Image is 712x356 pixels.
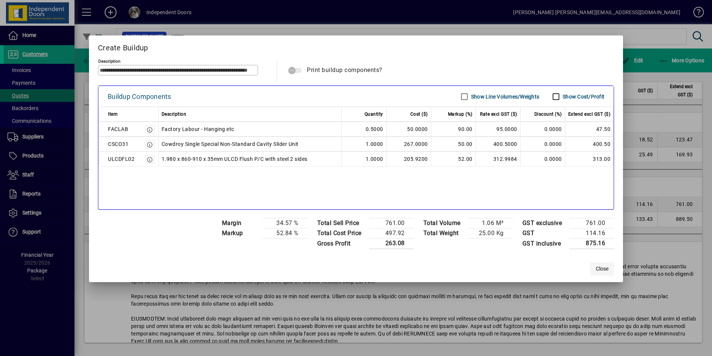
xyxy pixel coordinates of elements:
td: Total Cost Price [314,228,369,238]
td: 47.50 [565,122,614,137]
td: 1.0000 [342,137,387,152]
mat-label: Description [98,59,120,64]
span: Cost ($) [410,110,428,119]
div: CSCO31 [108,140,128,149]
td: 1.0000 [342,152,387,166]
td: 0.5000 [342,122,387,137]
td: Total Volume [420,218,468,228]
td: 90.00 [431,122,476,137]
td: 400.50 [565,137,614,152]
td: 497.92 [369,228,414,238]
td: Factory Labour - Hanging etc [159,122,342,137]
span: Rate excl GST ($) [480,110,517,119]
div: 95.0000 [479,125,517,134]
td: 313.00 [565,152,614,166]
span: Print buildup components? [307,66,382,74]
span: Extend excl GST ($) [568,110,611,119]
td: 1.980 x 860-910 x 35mm ULCD Flush P/C with steel 2 sides [159,152,342,166]
span: Quantity [365,110,383,119]
span: Close [596,265,608,273]
div: 400.5000 [479,140,517,149]
td: Total Weight [420,228,468,238]
td: 0.0000 [521,122,565,137]
td: 0.0000 [521,137,565,152]
td: GST inclusive [519,238,570,249]
td: 875.16 [569,238,614,249]
td: Cowdroy Single Special Non-Standard Cavity Slider Unit [159,137,342,152]
label: Show Cost/Profit [561,93,604,100]
td: 114.16 [569,228,614,238]
td: 761.00 [569,218,614,228]
td: Markup [218,228,263,238]
td: 50.00 [431,137,476,152]
td: 52.00 [431,152,476,166]
div: ULCDFL02 [108,154,134,163]
span: Discount (%) [534,110,562,119]
div: Buildup Components [108,91,171,103]
h2: Create Buildup [89,35,623,57]
span: Description [162,110,187,119]
td: Total Sell Price [314,218,369,228]
button: Close [590,262,614,276]
label: Show Line Volumes/Weights [470,93,539,100]
td: 1.06 M³ [468,218,513,228]
td: 263.08 [369,238,414,249]
div: 50.0000 [390,125,428,134]
td: 34.57 % [263,218,308,228]
td: Gross Profit [314,238,369,249]
span: Markup (%) [448,110,473,119]
div: 312.9984 [479,154,517,163]
div: 205.9200 [390,154,428,163]
span: Item [108,110,118,119]
td: Margin [218,218,263,228]
div: FACLAB [108,125,128,134]
td: GST [519,228,570,238]
td: 52.84 % [263,228,308,238]
td: 761.00 [369,218,414,228]
div: 267.0000 [390,140,428,149]
td: GST exclusive [519,218,570,228]
td: 25.00 Kg [468,228,513,238]
td: 0.0000 [521,152,565,166]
